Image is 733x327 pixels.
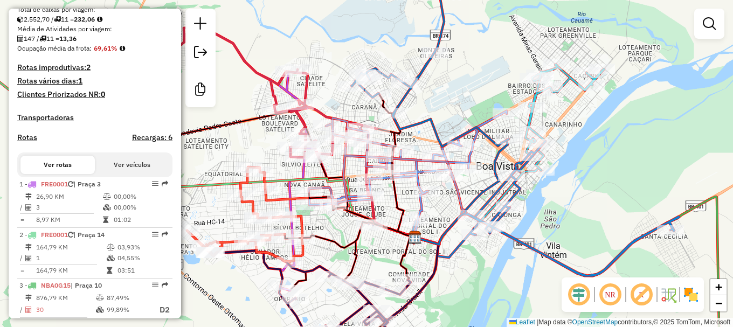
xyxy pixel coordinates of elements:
[699,13,720,34] a: Exibir filtros
[36,253,106,263] td: 1
[17,63,172,72] h4: Rotas improdutivas:
[41,231,68,239] span: FRE0001
[715,296,722,310] span: −
[566,282,592,308] span: Ocultar deslocamento
[150,304,170,316] p: D2
[86,62,91,72] strong: 2
[36,214,102,225] td: 8,97 KM
[68,232,73,238] i: Veículo já utilizado nesta sessão
[96,295,104,301] i: % de utilização do peso
[54,16,61,23] i: Total de rotas
[17,16,24,23] i: Cubagem total roteirizado
[25,244,32,251] i: Distância Total
[73,231,105,239] span: | Praça 14
[113,214,168,225] td: 01:02
[73,180,101,188] span: | Praça 3
[660,286,677,303] img: Fluxo de ruas
[682,286,700,303] img: Exibir/Ocultar setores
[103,217,108,223] i: Tempo total em rota
[19,202,25,213] td: /
[20,156,95,174] button: Ver rotas
[17,90,172,99] h4: Clientes Priorizados NR:
[152,231,158,238] em: Opções
[25,193,32,200] i: Distância Total
[36,303,95,317] td: 30
[190,41,211,66] a: Exportar sessão
[74,15,95,23] strong: 232,06
[628,282,654,308] span: Exibir rótulo
[19,253,25,263] td: /
[190,79,211,103] a: Criar modelo
[25,255,32,261] i: Total de Atividades
[97,16,102,23] i: Meta Caixas/viagem: 1,00 Diferença: 231,06
[190,13,211,37] a: Nova sessão e pesquisa
[19,180,101,188] span: 1 -
[36,202,102,213] td: 3
[113,202,168,213] td: 00,00%
[19,281,102,289] span: 3 -
[107,244,115,251] i: % de utilização do peso
[117,242,168,253] td: 03,93%
[36,242,106,253] td: 164,79 KM
[19,231,105,239] span: 2 -
[117,253,168,263] td: 04,55%
[41,180,68,188] span: FRE0001
[572,318,618,326] a: OpenStreetMap
[117,265,168,276] td: 03:51
[19,214,25,225] td: =
[95,156,169,174] button: Ver veículos
[408,231,422,245] img: Amascol - Boa Vista
[162,231,168,238] em: Rota exportada
[106,303,149,317] td: 99,89%
[25,204,32,211] i: Total de Atividades
[71,281,102,289] span: | Praça 10
[41,281,71,289] span: NBA0G15
[96,307,104,313] i: % de utilização da cubagem
[17,24,172,34] div: Média de Atividades por viagem:
[107,267,112,274] i: Tempo total em rota
[103,193,111,200] i: % de utilização do peso
[68,181,73,187] i: Veículo já utilizado nesta sessão
[94,44,117,52] strong: 69,61%
[710,295,727,311] a: Zoom out
[17,44,92,52] span: Ocupação média da frota:
[17,113,172,122] h4: Transportadoras
[19,303,25,317] td: /
[17,133,37,142] a: Rotas
[132,133,172,142] h4: Recargas: 6
[162,282,168,288] em: Rota exportada
[107,255,115,261] i: % de utilização da cubagem
[162,180,168,187] em: Rota exportada
[17,34,172,44] div: 147 / 11 =
[25,307,32,313] i: Total de Atividades
[120,45,125,52] em: Média calculada utilizando a maior ocupação (%Peso ou %Cubagem) de cada rota da sessão. Rotas cro...
[152,282,158,288] em: Opções
[36,265,106,276] td: 164,79 KM
[152,180,158,187] em: Opções
[106,293,149,303] td: 87,49%
[25,295,32,301] i: Distância Total
[597,282,623,308] span: Ocultar NR
[537,318,538,326] span: |
[39,36,46,42] i: Total de rotas
[710,279,727,295] a: Zoom in
[509,318,535,326] a: Leaflet
[101,89,105,99] strong: 0
[19,265,25,276] td: =
[17,36,24,42] i: Total de Atividades
[113,191,168,202] td: 00,00%
[36,293,95,303] td: 876,79 KM
[36,191,102,202] td: 26,90 KM
[17,15,172,24] div: 2.552,70 / 11 =
[17,76,172,86] h4: Rotas vários dias:
[715,280,722,294] span: +
[103,204,111,211] i: % de utilização da cubagem
[17,5,172,15] div: Total de caixas por viagem:
[507,318,733,327] div: Map data © contributors,© 2025 TomTom, Microsoft
[59,34,77,43] strong: 13,36
[78,76,82,86] strong: 1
